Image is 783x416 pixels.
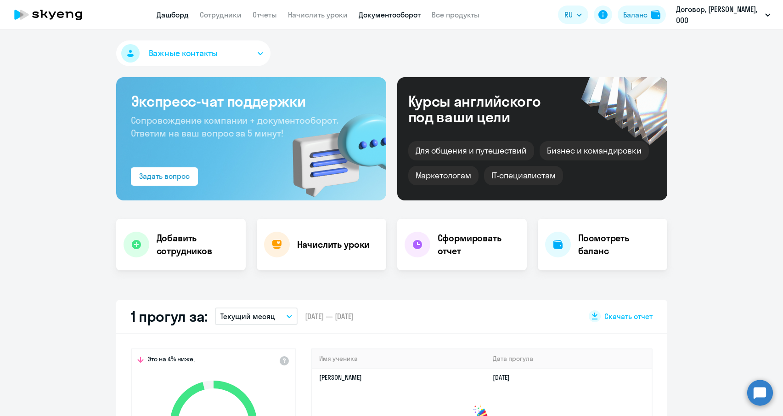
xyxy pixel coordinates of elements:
th: Дата прогула [485,349,651,368]
a: Сотрудники [200,10,242,19]
div: Бизнес и командировки [540,141,649,160]
p: Договор, [PERSON_NAME], ООО [676,4,761,26]
button: RU [558,6,588,24]
div: Для общения и путешествий [408,141,535,160]
a: [PERSON_NAME] [319,373,362,382]
h2: 1 прогул за: [131,307,208,325]
div: Баланс [623,9,648,20]
a: Отчеты [253,10,277,19]
span: Это на 4% ниже, [147,355,195,366]
button: Задать вопрос [131,167,198,186]
button: Важные контакты [116,40,270,66]
img: balance [651,10,660,19]
button: Текущий месяц [215,308,298,325]
span: [DATE] — [DATE] [305,311,354,321]
div: Курсы английского под ваши цели [408,93,565,125]
a: [DATE] [493,373,517,382]
h3: Экспресс-чат поддержки [131,92,372,110]
span: Важные контакты [149,47,218,59]
img: bg-img [279,97,386,200]
span: Сопровождение компании + документооборот. Ответим на ваш вопрос за 5 минут! [131,114,338,139]
a: Дашборд [157,10,189,19]
button: Балансbalance [618,6,666,24]
a: Все продукты [432,10,479,19]
h4: Начислить уроки [297,238,370,251]
h4: Добавить сотрудников [157,232,238,257]
h4: Сформировать отчет [438,232,519,257]
a: Начислить уроки [288,10,348,19]
div: Задать вопрос [139,171,190,182]
h4: Посмотреть баланс [578,232,660,257]
div: Маркетологам [408,166,479,185]
a: Документооборот [359,10,421,19]
div: IT-специалистам [484,166,563,185]
p: Текущий месяц [220,311,275,322]
th: Имя ученика [312,349,486,368]
span: RU [564,9,573,20]
button: Договор, [PERSON_NAME], ООО [671,4,775,26]
span: Скачать отчет [604,311,653,321]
